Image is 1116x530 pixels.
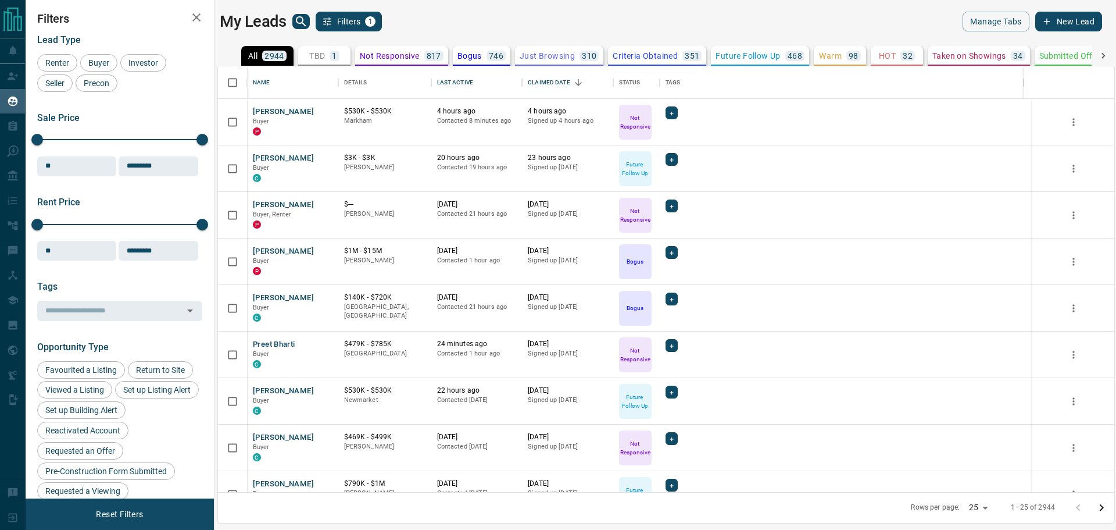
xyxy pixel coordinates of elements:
span: 1 [366,17,374,26]
div: + [666,386,678,399]
p: Contacted 19 hours ago [437,163,517,172]
span: Set up Listing Alert [119,385,195,394]
span: + [670,386,674,398]
button: more [1065,346,1082,364]
p: Signed up 4 hours ago [528,116,607,126]
p: Future Follow Up [620,393,650,410]
div: Claimed Date [522,66,613,99]
p: Signed up [DATE] [528,349,607,358]
div: + [666,106,678,119]
p: Rows per page: [911,503,960,513]
button: Filters1 [316,12,382,31]
p: [DATE] [437,479,517,489]
h2: Filters [37,12,202,26]
div: condos.ca [253,407,261,415]
p: [GEOGRAPHIC_DATA] [344,349,425,358]
button: Reset Filters [88,504,151,524]
div: Status [619,66,641,99]
p: Markham [344,116,425,126]
p: Newmarket [344,396,425,405]
div: + [666,246,678,259]
p: Future Follow Up [620,486,650,503]
p: [PERSON_NAME] [344,442,425,451]
p: [DATE] [437,246,517,256]
span: Set up Building Alert [41,405,121,415]
p: [DATE] [528,246,607,256]
div: Investor [120,54,166,72]
span: Buyer [253,443,270,451]
button: more [1065,207,1082,224]
p: [PERSON_NAME] [344,256,425,265]
span: Pre-Construction Form Submitted [41,467,171,476]
span: Buyer [253,490,270,497]
span: + [670,247,674,258]
div: condos.ca [253,453,261,461]
span: Investor [124,58,162,67]
span: Requested a Viewing [41,486,124,496]
p: 4 hours ago [437,106,517,116]
p: Contacted 21 hours ago [437,209,517,219]
span: Viewed a Listing [41,385,108,394]
div: Pre-Construction Form Submitted [37,463,175,480]
button: Open [182,303,198,319]
div: Set up Building Alert [37,401,126,419]
div: + [666,200,678,212]
span: Precon [80,79,113,88]
p: 34 [1013,52,1023,60]
p: 24 minutes ago [437,339,517,349]
div: property.ca [253,267,261,275]
p: [DATE] [528,339,607,349]
span: Buyer [253,304,270,311]
p: 22 hours ago [437,386,517,396]
button: more [1065,486,1082,503]
div: Claimed Date [528,66,570,99]
p: Signed up [DATE] [528,163,607,172]
div: property.ca [253,220,261,229]
span: + [670,340,674,351]
p: 2944 [264,52,284,60]
p: TBD [309,52,325,60]
button: Go to next page [1090,496,1113,520]
div: condos.ca [253,174,261,182]
span: Favourited a Listing [41,365,121,375]
div: + [666,293,678,305]
button: [PERSON_NAME] [253,200,314,211]
div: + [666,432,678,445]
p: 20 hours ago [437,153,517,163]
span: Return to Site [132,365,189,375]
p: [PERSON_NAME] [344,209,425,219]
p: Not Responsive [620,439,650,457]
p: All [248,52,257,60]
p: 310 [582,52,596,60]
p: 468 [788,52,802,60]
p: $--- [344,200,425,209]
p: $1M - $15M [344,246,425,256]
p: 746 [489,52,503,60]
span: Sale Price [37,112,80,123]
button: [PERSON_NAME] [253,479,314,490]
button: [PERSON_NAME] [253,153,314,164]
span: + [670,433,674,444]
div: Return to Site [128,361,193,379]
p: [DATE] [528,200,607,209]
p: [DATE] [528,432,607,442]
div: Name [253,66,270,99]
p: Contacted [DATE] [437,396,517,405]
span: Buyer [253,257,270,265]
div: Tags [660,66,1024,99]
span: + [670,479,674,491]
button: more [1065,439,1082,457]
span: + [670,200,674,212]
span: Lead Type [37,34,81,45]
p: Contacted 1 hour ago [437,349,517,358]
span: Buyer [84,58,113,67]
p: Not Responsive [360,52,420,60]
p: 4 hours ago [528,106,607,116]
p: Not Responsive [620,113,650,131]
p: $3K - $3K [344,153,425,163]
p: Bogus [457,52,482,60]
div: condos.ca [253,314,261,322]
button: more [1065,300,1082,317]
span: Buyer, Renter [253,211,292,218]
p: Warm [819,52,842,60]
